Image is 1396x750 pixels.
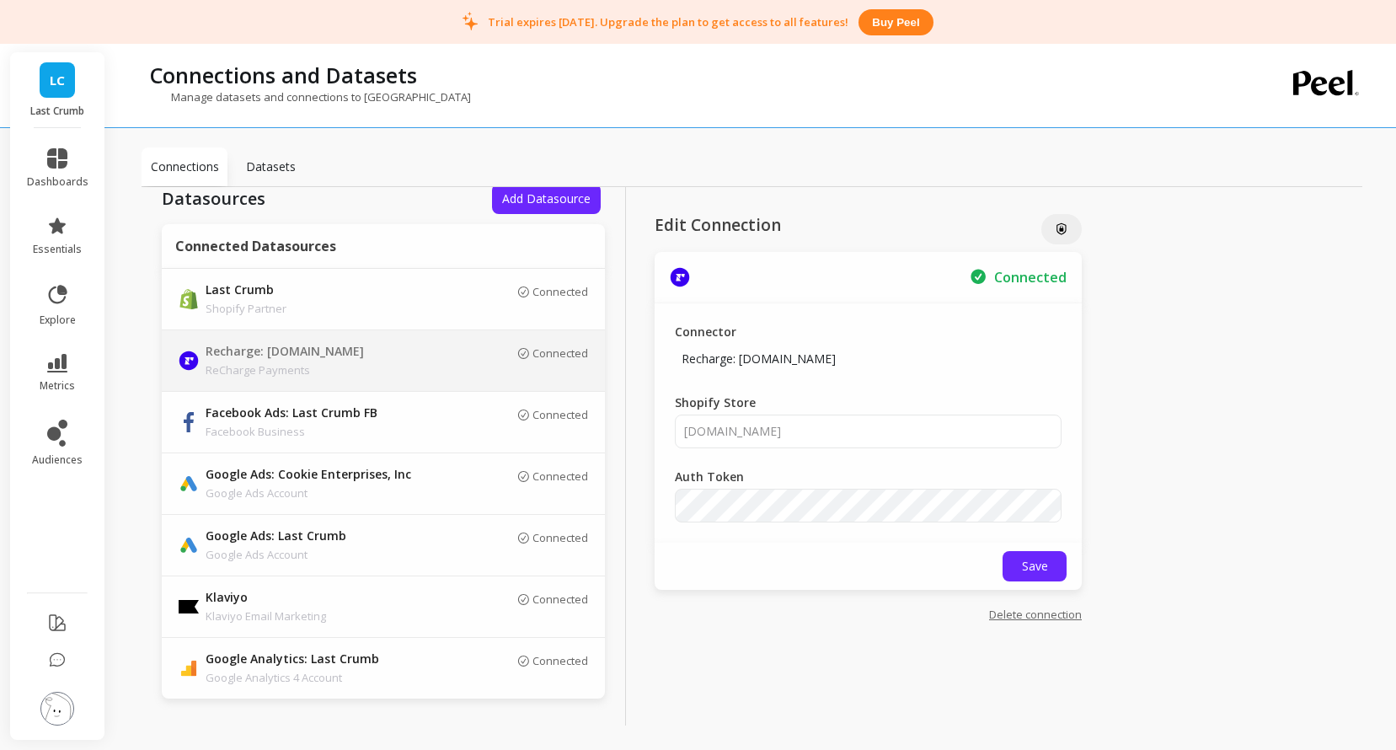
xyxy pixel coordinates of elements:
p: Connections [151,158,219,175]
p: Connected [532,408,588,421]
p: Connected [532,592,588,606]
p: Google Ads: Last Crumb [206,528,441,546]
input: store.myshopify.com [675,415,1062,448]
p: Datasets [246,158,296,175]
span: dashboards [27,175,88,189]
span: metrics [40,379,75,393]
p: Connected Datasources [175,238,336,254]
span: LC [50,71,65,90]
p: Connections and Datasets [150,61,417,89]
p: Edit Connection [655,214,954,236]
p: ReCharge Payments [206,362,441,378]
span: essentials [33,243,82,256]
span: explore [40,313,76,327]
button: Save [1003,551,1067,581]
p: Connected [532,654,588,667]
p: Last Crumb [206,281,441,300]
p: Datasources [162,187,265,211]
p: Google Ads Account [206,485,441,501]
p: Trial expires [DATE]. Upgrade the plan to get access to all features! [488,14,848,29]
p: Connected [532,469,588,483]
span: Add Datasource [502,190,591,206]
p: Google Ads Account [206,546,441,563]
img: api.google_analytics_4.svg [179,658,199,678]
button: Add Datasource [492,184,601,214]
button: Buy peel [858,9,933,35]
img: profile picture [40,692,74,726]
img: api.google.svg [179,474,199,494]
p: Secured Connection to Recharge: last-crumb.myshopify.com [994,268,1067,287]
p: Connector [675,324,736,340]
p: Google Analytics: Last Crumb [206,651,441,669]
p: Connected [532,531,588,544]
p: Connected [532,346,588,360]
p: Recharge: [DOMAIN_NAME] [675,344,842,374]
p: Google Analytics 4 Account [206,669,441,686]
p: Connected [532,285,588,298]
p: Klaviyo Email Marketing [206,608,441,624]
p: Shopify Partner [206,300,441,317]
img: api.klaviyo.svg [179,597,199,617]
img: api.fb.svg [179,412,199,432]
span: Save [1022,558,1048,574]
img: api.recharge.svg [670,267,690,287]
span: audiences [32,453,83,467]
p: Facebook Business [206,423,441,440]
img: api.recharge.svg [179,351,199,371]
p: Recharge: [DOMAIN_NAME] [206,343,441,362]
label: Shopify Store [675,394,768,411]
p: Facebook Ads: Last Crumb FB [206,404,441,423]
a: Delete connection [989,607,1082,622]
img: api.shopify.svg [179,289,199,309]
img: api.google.svg [179,535,199,555]
p: Google Ads: Cookie Enterprises, Inc [206,466,441,485]
p: Manage datasets and connections to [GEOGRAPHIC_DATA] [142,89,471,104]
label: Auth Token [675,469,768,485]
p: Last Crumb [27,104,88,118]
p: Klaviyo [206,589,441,608]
